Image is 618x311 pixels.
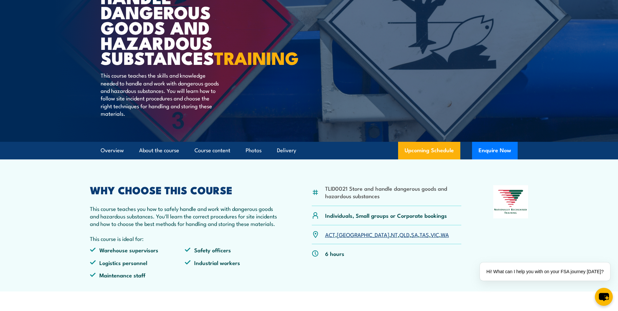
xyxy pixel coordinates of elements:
[325,250,344,257] p: 6 hours
[411,230,418,238] a: SA
[90,235,280,242] p: This course is ideal for:
[472,142,518,159] button: Enquire Now
[90,205,280,228] p: This course teaches you how to safely handle and work with dangerous goods and hazardous substanc...
[595,288,613,306] button: chat-button
[325,231,449,238] p: , , , , , , ,
[101,142,124,159] a: Overview
[325,185,462,200] li: TLID0021 Store and handle dangerous goods and hazardous substances
[398,142,460,159] a: Upcoming Schedule
[325,230,335,238] a: ACT
[90,259,185,266] li: Logistics personnel
[337,230,389,238] a: [GEOGRAPHIC_DATA]
[480,262,610,281] div: Hi! What can I help you with on your FSA journey [DATE]?
[90,185,280,194] h2: WHY CHOOSE THIS COURSE
[185,259,280,266] li: Industrial workers
[420,230,429,238] a: TAS
[277,142,296,159] a: Delivery
[194,142,230,159] a: Course content
[101,71,220,117] p: This course teaches the skills and knowledge needed to handle and work with dangerous goods and h...
[441,230,449,238] a: WA
[185,246,280,254] li: Safety officers
[431,230,439,238] a: VIC
[391,230,398,238] a: NT
[399,230,410,238] a: QLD
[246,142,262,159] a: Photos
[139,142,179,159] a: About the course
[493,185,528,218] img: Nationally Recognised Training logo.
[90,271,185,279] li: Maintenance staff
[214,44,299,71] strong: TRAINING
[90,246,185,254] li: Warehouse supervisors
[325,212,447,219] p: Individuals, Small groups or Corporate bookings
